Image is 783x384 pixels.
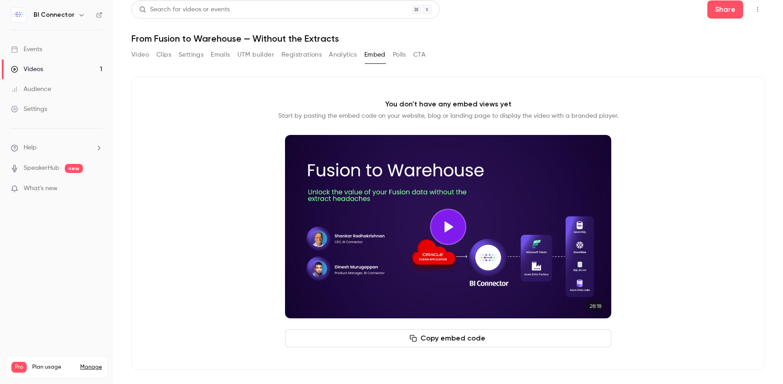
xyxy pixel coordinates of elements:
[430,209,466,245] button: Play video
[24,184,58,193] span: What's new
[278,111,619,120] p: Start by pasting the embed code on your website, blog or landing page to display the video with a...
[237,48,274,62] button: UTM builder
[11,105,47,114] div: Settings
[11,362,27,373] span: Pro
[329,48,357,62] button: Analytics
[587,301,604,311] time: 28:18
[24,143,37,153] span: Help
[179,48,203,62] button: Settings
[413,48,425,62] button: CTA
[80,364,102,371] a: Manage
[11,8,26,22] img: BI Connector
[285,329,611,347] button: Copy embed code
[707,0,743,19] button: Share
[24,163,59,173] a: SpeakerHub
[11,65,43,74] div: Videos
[281,48,322,62] button: Registrations
[65,164,83,173] span: new
[11,45,42,54] div: Events
[393,48,406,62] button: Polls
[11,143,102,153] li: help-dropdown-opener
[131,33,765,44] h1: From Fusion to Warehouse — Without the Extracts
[34,10,74,19] h6: BI Connector
[156,48,171,62] button: Clips
[364,48,386,62] button: Embed
[139,5,230,14] div: Search for videos or events
[285,135,611,318] section: Cover
[750,2,765,17] button: Top Bar Actions
[385,99,512,110] p: You don't have any embed views yet
[11,85,51,94] div: Audience
[32,364,75,371] span: Plan usage
[211,48,230,62] button: Emails
[131,48,149,62] button: Video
